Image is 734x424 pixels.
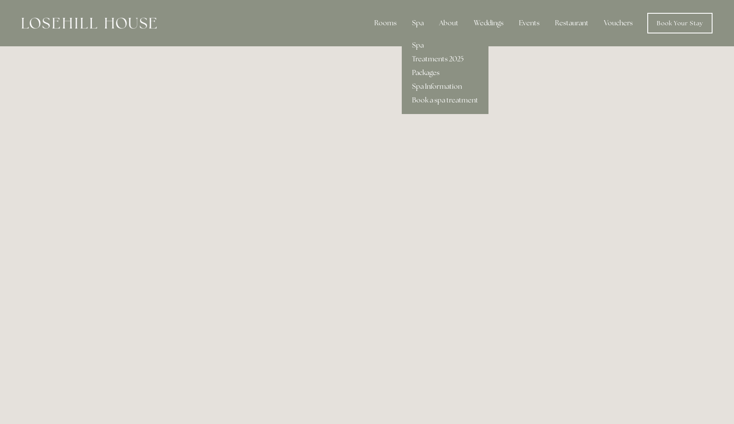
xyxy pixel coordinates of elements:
img: Losehill House [21,18,157,29]
div: Events [512,15,546,32]
div: Rooms [367,15,403,32]
a: Spa Information [402,80,488,93]
div: Spa [405,15,431,32]
a: Vouchers [597,15,640,32]
a: Book Your Stay [647,13,713,33]
a: Book a spa treatment [402,93,488,107]
div: Weddings [467,15,510,32]
div: Restaurant [548,15,595,32]
div: About [432,15,465,32]
a: Spa [402,39,488,52]
a: Packages [402,66,488,80]
a: Treatments 2025 [402,52,488,66]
